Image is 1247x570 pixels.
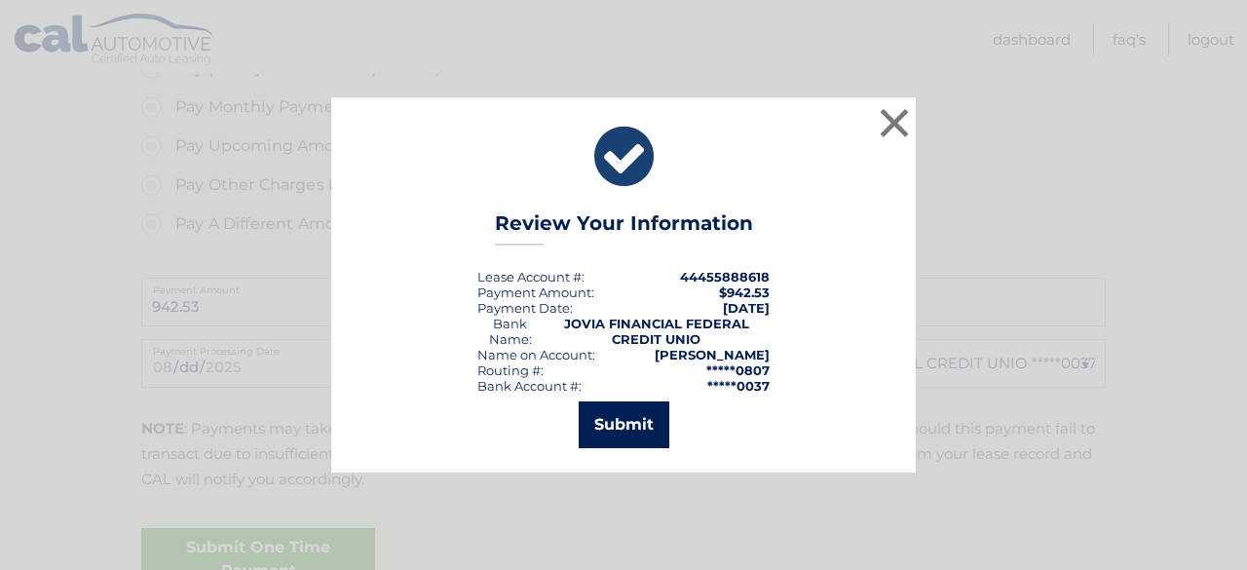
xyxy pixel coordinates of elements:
[655,347,770,362] strong: [PERSON_NAME]
[477,285,594,300] div: Payment Amount:
[579,401,669,448] button: Submit
[477,300,570,316] span: Payment Date
[495,211,753,246] h3: Review Your Information
[564,316,749,347] strong: JOVIA FINANCIAL FEDERAL CREDIT UNIO
[477,316,543,347] div: Bank Name:
[680,269,770,285] strong: 44455888618
[723,300,770,316] span: [DATE]
[477,347,595,362] div: Name on Account:
[477,269,585,285] div: Lease Account #:
[477,362,544,378] div: Routing #:
[477,300,573,316] div: :
[477,378,582,394] div: Bank Account #:
[875,103,914,142] button: ×
[719,285,770,300] span: $942.53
